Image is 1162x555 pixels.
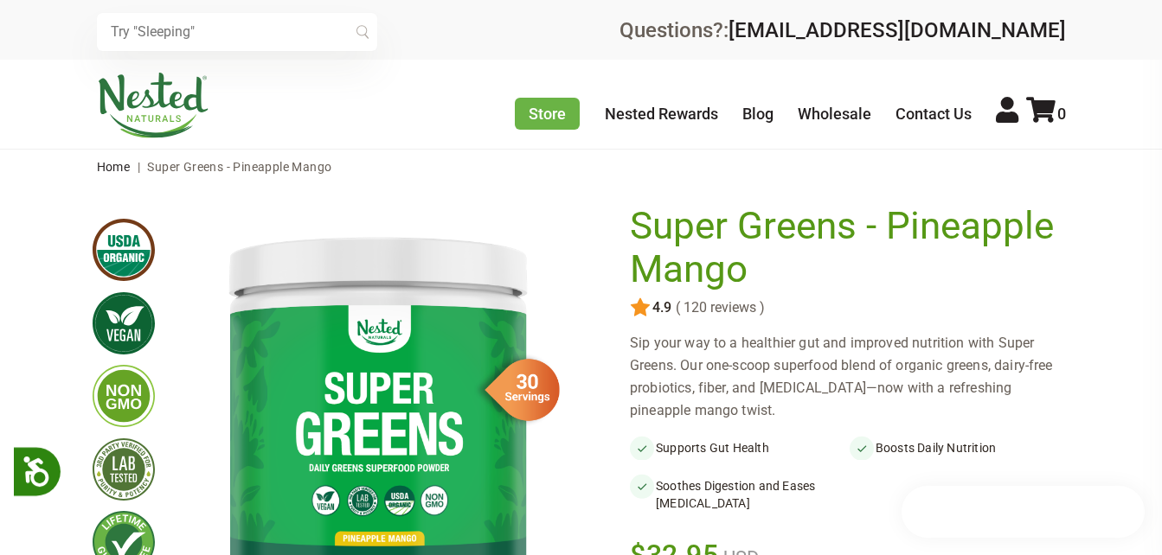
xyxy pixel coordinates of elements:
[93,292,155,354] img: vegan
[651,300,671,316] span: 4.9
[473,353,560,427] img: sg-servings-30.png
[97,13,377,51] input: Try "Sleeping"
[798,105,871,123] a: Wholesale
[1057,105,1066,123] span: 0
[902,486,1145,538] iframe: Button to open loyalty program pop-up
[1026,105,1066,123] a: 0
[97,150,1066,184] nav: breadcrumbs
[896,105,972,123] a: Contact Us
[515,98,580,130] a: Store
[630,332,1069,422] div: Sip your way to a healthier gut and improved nutrition with Super Greens. Our one-scoop superfood...
[133,160,144,174] span: |
[93,219,155,281] img: usdaorganic
[620,20,1066,41] div: Questions?:
[630,205,1061,290] h1: Super Greens - Pineapple Mango
[97,73,209,138] img: Nested Naturals
[729,18,1066,42] a: [EMAIL_ADDRESS][DOMAIN_NAME]
[147,160,331,174] span: Super Greens - Pineapple Mango
[93,365,155,427] img: gmofree
[630,436,850,460] li: Supports Gut Health
[630,297,651,318] img: star.svg
[850,436,1069,460] li: Boosts Daily Nutrition
[742,105,774,123] a: Blog
[97,160,131,174] a: Home
[605,105,718,123] a: Nested Rewards
[630,474,850,515] li: Soothes Digestion and Eases [MEDICAL_DATA]
[671,300,765,316] span: ( 120 reviews )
